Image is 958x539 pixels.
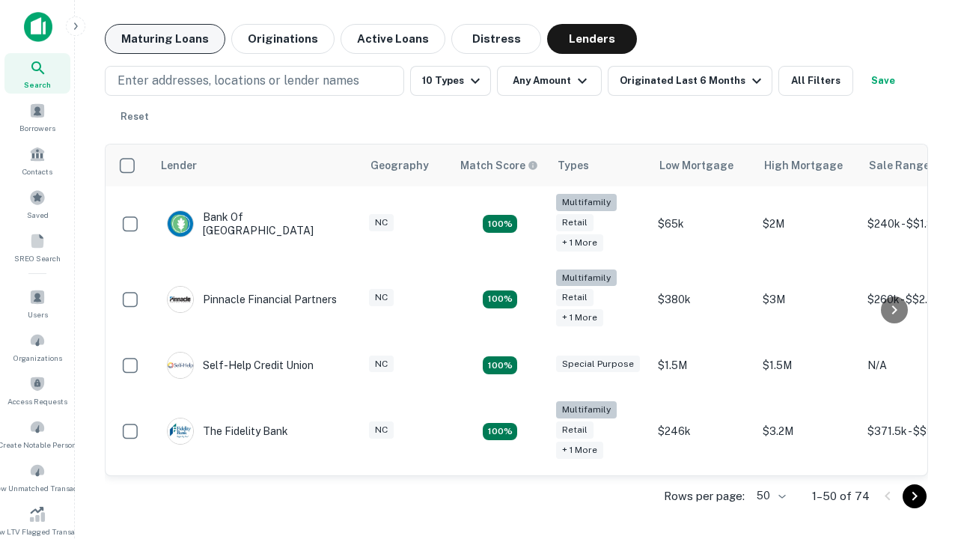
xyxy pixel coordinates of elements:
button: Save your search to get updates of matches that match your search criteria. [859,66,907,96]
a: Saved [4,183,70,224]
button: Reset [111,102,159,132]
th: Geography [361,144,451,186]
span: Contacts [22,165,52,177]
img: capitalize-icon.png [24,12,52,42]
th: Lender [152,144,361,186]
button: 10 Types [410,66,491,96]
img: picture [168,211,193,237]
h6: Match Score [460,157,535,174]
button: Lenders [547,24,637,54]
td: $380k [650,262,755,338]
button: Enter addresses, locations or lender names [105,66,404,96]
td: $1.5M [650,337,755,394]
button: Distress [451,24,541,54]
button: All Filters [778,66,853,96]
div: Retail [556,421,594,439]
a: Borrowers [4,97,70,137]
th: High Mortgage [755,144,860,186]
td: $2M [755,186,860,262]
div: Matching Properties: 10, hasApolloMatch: undefined [483,423,517,441]
div: Multifamily [556,269,617,287]
a: Access Requests [4,370,70,410]
div: NC [369,214,394,231]
div: NC [369,289,394,306]
div: Sale Range [869,156,930,174]
div: Bank Of [GEOGRAPHIC_DATA] [167,210,347,237]
div: High Mortgage [764,156,843,174]
span: Saved [27,209,49,221]
div: Matching Properties: 11, hasApolloMatch: undefined [483,356,517,374]
div: + 1 more [556,309,603,326]
div: + 1 more [556,234,603,252]
span: Borrowers [19,122,55,134]
p: Enter addresses, locations or lender names [118,72,359,90]
th: Low Mortgage [650,144,755,186]
a: SREO Search [4,227,70,267]
td: $3M [755,262,860,338]
div: Geography [370,156,429,174]
span: Access Requests [7,395,67,407]
div: The Fidelity Bank [167,418,288,445]
div: Types [558,156,589,174]
a: Organizations [4,326,70,367]
div: NC [369,421,394,439]
iframe: Chat Widget [883,371,958,443]
div: 50 [751,485,788,507]
a: Create Notable Person [4,413,70,454]
div: Multifamily [556,401,617,418]
div: + 1 more [556,442,603,459]
a: Review Unmatched Transactions [4,457,70,497]
img: picture [168,353,193,378]
td: $3.2M [755,394,860,469]
a: Contacts [4,140,70,180]
p: 1–50 of 74 [812,487,870,505]
img: picture [168,418,193,444]
span: Users [28,308,48,320]
td: $65k [650,186,755,262]
button: Originated Last 6 Months [608,66,772,96]
img: picture [168,287,193,312]
span: Search [24,79,51,91]
div: Special Purpose [556,356,640,373]
div: Matching Properties: 17, hasApolloMatch: undefined [483,290,517,308]
a: Users [4,283,70,323]
div: Low Mortgage [659,156,733,174]
span: Organizations [13,352,62,364]
th: Capitalize uses an advanced AI algorithm to match your search with the best lender. The match sco... [451,144,549,186]
button: Maturing Loans [105,24,225,54]
th: Types [549,144,650,186]
button: Originations [231,24,335,54]
button: Go to next page [903,484,927,508]
button: Any Amount [497,66,602,96]
div: Capitalize uses an advanced AI algorithm to match your search with the best lender. The match sco... [460,157,538,174]
div: Matching Properties: 17, hasApolloMatch: undefined [483,215,517,233]
div: Self-help Credit Union [167,352,314,379]
div: Lender [161,156,197,174]
div: Retail [556,214,594,231]
td: $1.5M [755,337,860,394]
div: Pinnacle Financial Partners [167,286,337,313]
td: $246k [650,394,755,469]
p: Rows per page: [664,487,745,505]
div: Multifamily [556,194,617,211]
a: Search [4,53,70,94]
div: Originated Last 6 Months [620,72,766,90]
span: SREO Search [14,252,61,264]
div: NC [369,356,394,373]
button: Active Loans [341,24,445,54]
div: Retail [556,289,594,306]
